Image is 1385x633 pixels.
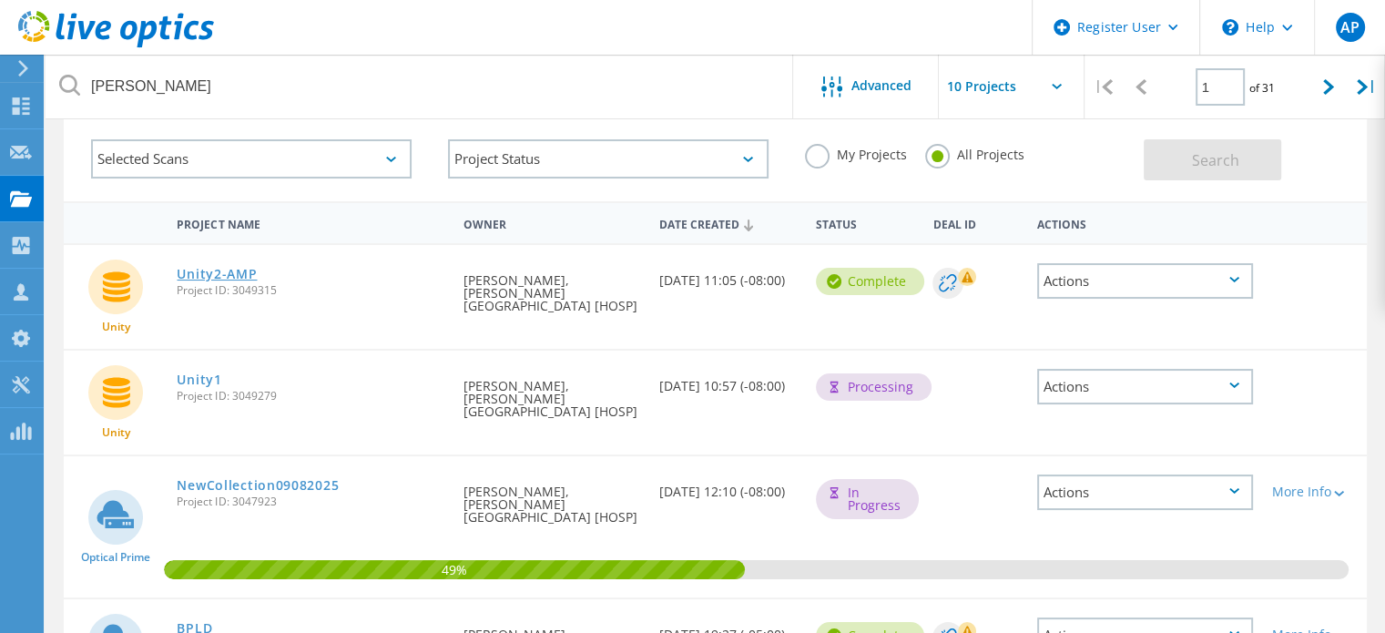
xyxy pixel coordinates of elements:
[650,351,807,411] div: [DATE] 10:57 (-08:00)
[177,373,221,386] a: Unity1
[168,206,454,240] div: Project Name
[923,206,1027,240] div: Deal Id
[18,38,214,51] a: Live Optics Dashboard
[816,373,932,401] div: Processing
[816,268,924,295] div: Complete
[1271,485,1357,498] div: More Info
[448,139,769,179] div: Project Status
[102,322,130,332] span: Unity
[454,245,650,331] div: [PERSON_NAME], [PERSON_NAME][GEOGRAPHIC_DATA] [HOSP]
[177,285,445,296] span: Project ID: 3049315
[81,552,150,563] span: Optical Prime
[102,427,130,438] span: Unity
[91,139,412,179] div: Selected Scans
[650,245,807,305] div: [DATE] 11:05 (-08:00)
[1085,55,1122,119] div: |
[177,479,339,492] a: NewCollection09082025
[454,351,650,436] div: [PERSON_NAME], [PERSON_NAME][GEOGRAPHIC_DATA] [HOSP]
[807,206,924,240] div: Status
[1192,150,1239,170] span: Search
[177,268,257,281] a: Unity2-AMP
[1037,263,1254,299] div: Actions
[1028,206,1263,240] div: Actions
[816,479,919,519] div: In Progress
[1348,55,1385,119] div: |
[454,456,650,542] div: [PERSON_NAME], [PERSON_NAME][GEOGRAPHIC_DATA] [HOSP]
[177,496,445,507] span: Project ID: 3047923
[650,456,807,516] div: [DATE] 12:10 (-08:00)
[1144,139,1281,180] button: Search
[805,144,907,161] label: My Projects
[454,206,650,240] div: Owner
[1037,369,1254,404] div: Actions
[1222,19,1238,36] svg: \n
[1249,80,1275,96] span: of 31
[851,79,911,92] span: Advanced
[164,560,744,577] span: 49%
[1037,475,1254,510] div: Actions
[46,55,794,118] input: Search projects by name, owner, ID, company, etc
[1340,20,1360,35] span: AP
[925,144,1024,161] label: All Projects
[650,206,807,240] div: Date Created
[177,391,445,402] span: Project ID: 3049279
